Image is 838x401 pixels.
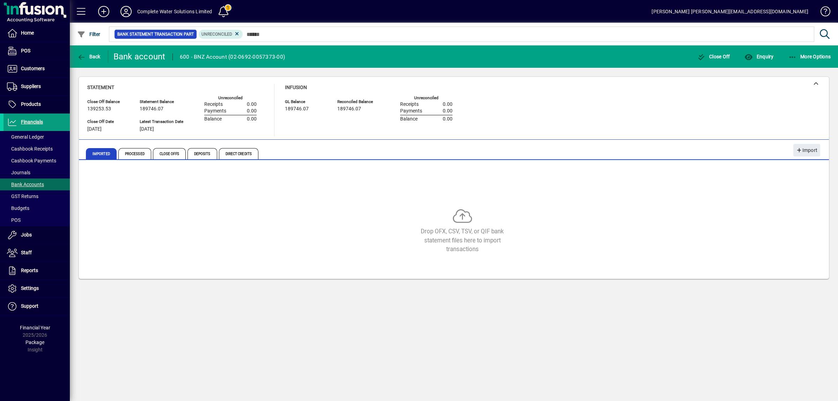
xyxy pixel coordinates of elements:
span: Home [21,30,34,36]
span: Financials [21,119,43,125]
span: Close Off Balance [87,100,129,104]
span: Processed [118,148,151,159]
div: Drop OFX, CSV, TSV, or QIF bank statement files here to import transactions [410,227,515,254]
span: 0.00 [247,108,257,114]
span: Package [25,340,44,345]
span: Receipts [400,102,419,107]
span: [DATE] [87,126,102,132]
span: Receipts [204,102,223,107]
app-page-header-button: Back [70,50,108,63]
a: Customers [3,60,70,78]
a: Reports [3,262,70,279]
span: Close Off [697,54,730,59]
span: Cashbook Payments [7,158,56,163]
mat-chip: Reconciliation Status: Unreconciled [199,30,243,39]
span: 0.00 [247,116,257,122]
a: Staff [3,244,70,262]
button: Add [93,5,115,18]
a: POS [3,42,70,60]
span: Back [77,54,101,59]
a: Jobs [3,226,70,244]
span: GL Balance [285,100,327,104]
span: Close Offs [153,148,186,159]
span: Deposits [188,148,217,159]
a: Home [3,24,70,42]
span: Filter [77,31,101,37]
a: Journals [3,167,70,178]
span: 0.00 [247,102,257,107]
span: Financial Year [20,325,50,330]
span: Cashbook Receipts [7,146,53,152]
span: GST Returns [7,194,38,199]
a: GST Returns [3,190,70,202]
button: Enquiry [743,50,775,63]
span: Suppliers [21,83,41,89]
span: Budgets [7,205,29,211]
button: More Options [787,50,833,63]
button: Profile [115,5,137,18]
button: Import [793,144,820,156]
span: POS [7,217,21,223]
span: Bank Statement Transaction Part [117,31,194,38]
a: Knowledge Base [815,1,829,24]
label: Unreconciled [218,96,243,100]
span: POS [21,48,30,53]
button: Back [75,50,102,63]
span: Support [21,303,38,309]
span: Jobs [21,232,32,238]
span: Unreconciled [201,32,232,37]
span: Settings [21,285,39,291]
a: Cashbook Receipts [3,143,70,155]
a: Suppliers [3,78,70,95]
span: Payments [204,108,226,114]
span: Products [21,101,41,107]
button: Close Off [696,50,732,63]
span: Balance [204,116,222,122]
span: Customers [21,66,45,71]
span: Direct Credits [219,148,258,159]
span: Import [796,145,817,156]
span: Balance [400,116,418,122]
a: Support [3,298,70,315]
span: 139253.53 [87,106,111,112]
span: [DATE] [140,126,154,132]
a: Settings [3,280,70,297]
a: POS [3,214,70,226]
div: Bank account [113,51,166,62]
span: Statement Balance [140,100,183,104]
span: 189746.07 [337,106,361,112]
span: Reports [21,268,38,273]
span: Latest Transaction Date [140,119,183,124]
span: Imported [86,148,117,159]
span: Journals [7,170,30,175]
span: 0.00 [443,116,453,122]
a: Products [3,96,70,113]
a: Bank Accounts [3,178,70,190]
span: 0.00 [443,108,453,114]
div: Complete Water Solutions Limited [137,6,212,17]
div: 600 - BNZ Account (02-0692-0057373-00) [180,51,285,63]
div: [PERSON_NAME] [PERSON_NAME][EMAIL_ADDRESS][DOMAIN_NAME] [652,6,808,17]
span: 189746.07 [285,106,309,112]
a: General Ledger [3,131,70,143]
span: Bank Accounts [7,182,44,187]
span: Payments [400,108,422,114]
span: Close Off Date [87,119,129,124]
label: Unreconciled [414,96,439,100]
a: Budgets [3,202,70,214]
span: Enquiry [744,54,773,59]
a: Cashbook Payments [3,155,70,167]
button: Filter [75,28,102,41]
span: 0.00 [443,102,453,107]
span: General Ledger [7,134,44,140]
span: Staff [21,250,32,255]
span: 189746.07 [140,106,163,112]
span: More Options [788,54,831,59]
span: Reconciled Balance [337,100,379,104]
